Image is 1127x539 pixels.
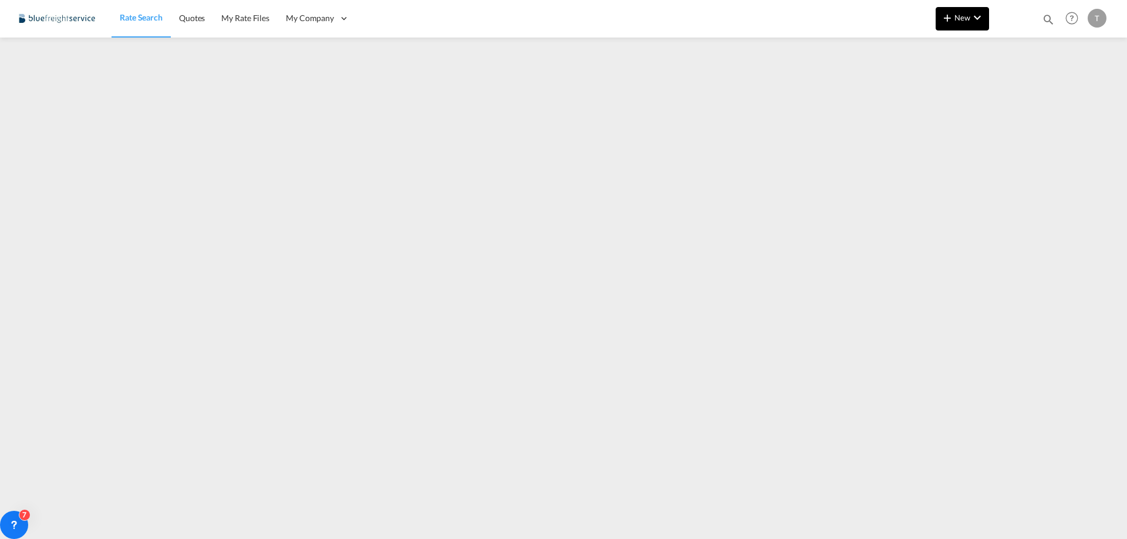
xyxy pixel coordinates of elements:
[940,11,954,25] md-icon: icon-plus 400-fg
[1042,13,1055,30] div: icon-magnify
[1062,8,1082,28] span: Help
[1088,9,1106,28] div: T
[1062,8,1088,29] div: Help
[221,13,269,23] span: My Rate Files
[940,13,984,22] span: New
[970,11,984,25] md-icon: icon-chevron-down
[1042,13,1055,26] md-icon: icon-magnify
[179,13,205,23] span: Quotes
[120,12,163,22] span: Rate Search
[936,7,989,30] button: icon-plus 400-fgNewicon-chevron-down
[286,12,334,24] span: My Company
[18,5,97,32] img: 9097ab40c0d911ee81d80fb7ec8da167.JPG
